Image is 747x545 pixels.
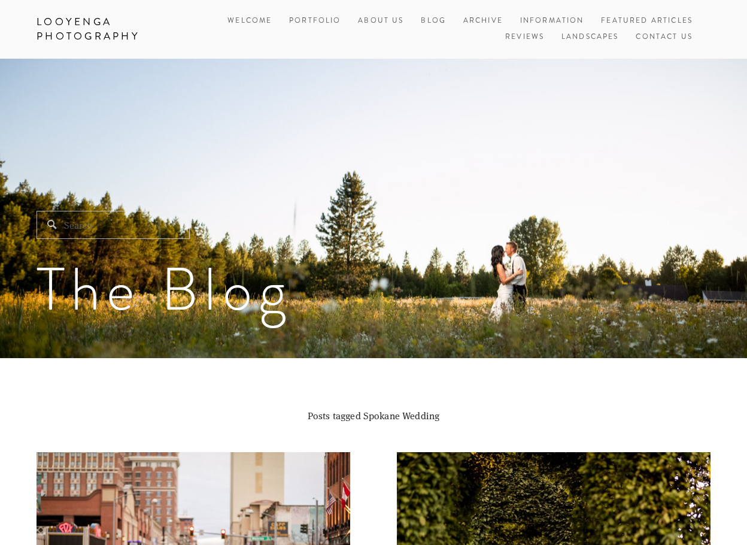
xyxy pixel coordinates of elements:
[520,16,584,26] a: Information
[601,13,693,29] a: Featured Articles
[37,259,710,319] h1: The Blog
[636,29,693,46] a: Contact Us
[37,211,190,239] input: Search
[227,13,272,29] a: Welcome
[463,13,503,29] a: Archive
[358,13,403,29] a: About Us
[505,29,544,46] a: Reviews
[561,29,619,46] a: Landscapes
[421,13,446,29] a: Blog
[289,16,341,26] a: Portfolio
[28,12,181,47] a: Looyenga Photography
[37,407,710,452] header: Posts tagged Spokane Wedding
